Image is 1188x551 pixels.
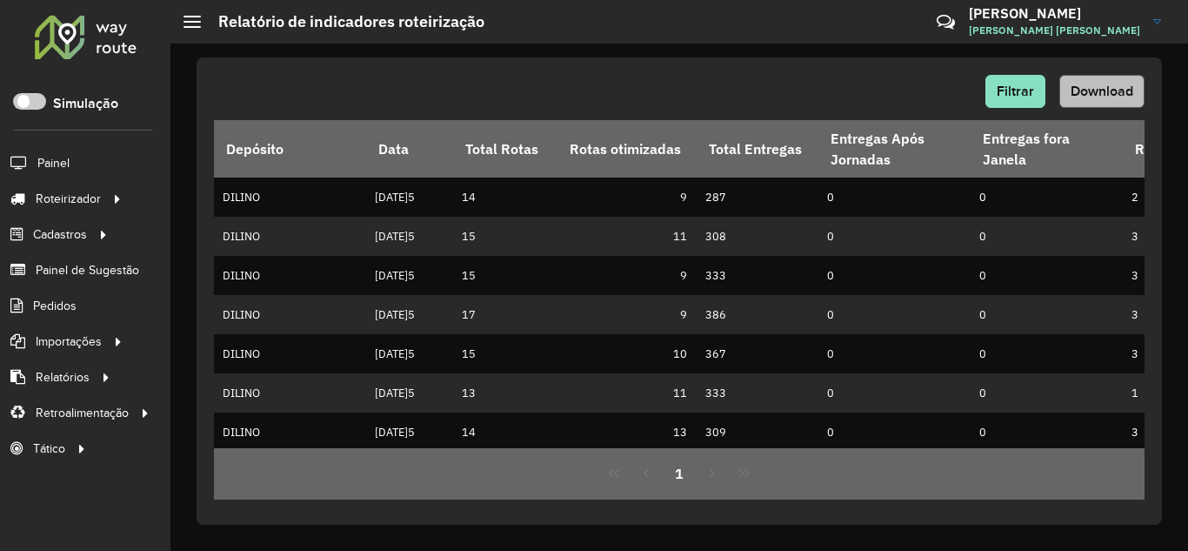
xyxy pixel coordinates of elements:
[36,368,90,386] span: Relatórios
[818,217,971,256] td: 0
[818,120,971,178] th: Entregas Após Jornadas
[818,295,971,334] td: 0
[818,178,971,217] td: 0
[214,334,366,373] td: DILINO
[663,457,696,490] button: 1
[969,5,1140,22] h3: [PERSON_NAME]
[818,256,971,295] td: 0
[697,295,818,334] td: 386
[366,373,453,413] td: [DATE]5
[697,373,818,413] td: 333
[33,440,65,458] span: Tático
[366,120,453,178] th: Data
[557,295,697,334] td: 9
[366,334,453,373] td: [DATE]5
[453,217,557,256] td: 15
[971,178,1123,217] td: 0
[971,256,1123,295] td: 0
[927,3,964,41] a: Contato Rápido
[214,178,366,217] td: DILINO
[557,334,697,373] td: 10
[557,373,697,413] td: 11
[366,295,453,334] td: [DATE]5
[453,120,557,178] th: Total Rotas
[971,120,1123,178] th: Entregas fora Janela
[33,297,77,315] span: Pedidos
[971,217,1123,256] td: 0
[818,373,971,413] td: 0
[366,217,453,256] td: [DATE]5
[214,120,366,178] th: Depósito
[971,373,1123,413] td: 0
[36,333,102,351] span: Importações
[971,413,1123,452] td: 0
[214,295,366,334] td: DILINO
[1059,75,1145,108] button: Download
[985,75,1045,108] button: Filtrar
[36,261,139,279] span: Painel de Sugestão
[453,373,557,413] td: 13
[214,256,366,295] td: DILINO
[366,256,453,295] td: [DATE]5
[971,295,1123,334] td: 0
[557,413,697,452] td: 13
[453,256,557,295] td: 15
[453,334,557,373] td: 15
[36,190,101,208] span: Roteirizador
[214,217,366,256] td: DILINO
[971,334,1123,373] td: 0
[36,404,129,422] span: Retroalimentação
[214,413,366,452] td: DILINO
[557,217,697,256] td: 11
[969,23,1140,38] span: [PERSON_NAME] [PERSON_NAME]
[366,178,453,217] td: [DATE]5
[557,256,697,295] td: 9
[697,178,818,217] td: 287
[818,334,971,373] td: 0
[201,12,484,31] h2: Relatório de indicadores roteirização
[697,413,818,452] td: 309
[557,178,697,217] td: 9
[366,413,453,452] td: [DATE]5
[697,217,818,256] td: 308
[1071,84,1133,98] span: Download
[697,334,818,373] td: 367
[214,373,366,413] td: DILINO
[453,413,557,452] td: 14
[997,84,1034,98] span: Filtrar
[37,154,70,172] span: Painel
[697,256,818,295] td: 333
[453,178,557,217] td: 14
[697,120,818,178] th: Total Entregas
[53,93,118,114] label: Simulação
[453,295,557,334] td: 17
[557,120,697,178] th: Rotas otimizadas
[818,413,971,452] td: 0
[33,225,87,244] span: Cadastros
